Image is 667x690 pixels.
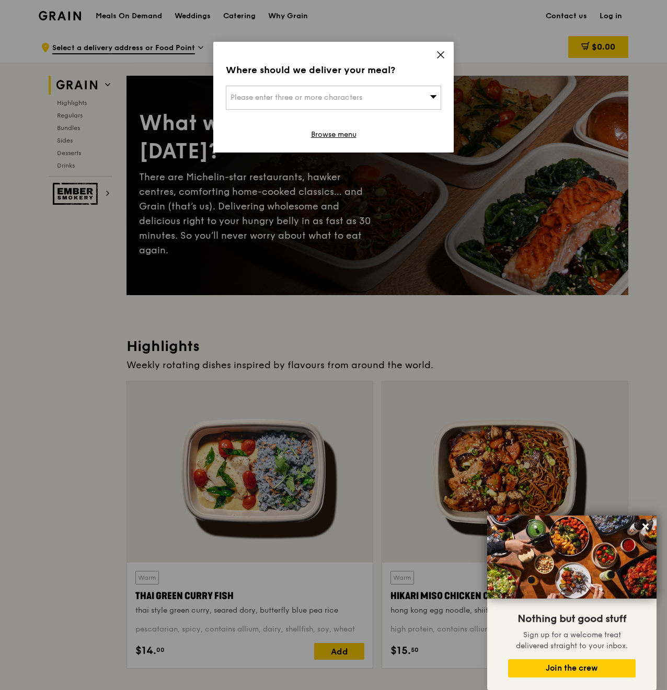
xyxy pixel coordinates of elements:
span: Sign up for a welcome treat delivered straight to your inbox. [516,630,628,650]
img: DSC07876-Edit02-Large.jpeg [487,516,657,599]
a: Browse menu [311,130,356,140]
span: Please enter three or more characters [231,93,362,102]
div: Where should we deliver your meal? [226,63,441,77]
button: Close [637,518,654,535]
button: Join the crew [508,659,636,677]
span: Nothing but good stuff [517,613,626,625]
